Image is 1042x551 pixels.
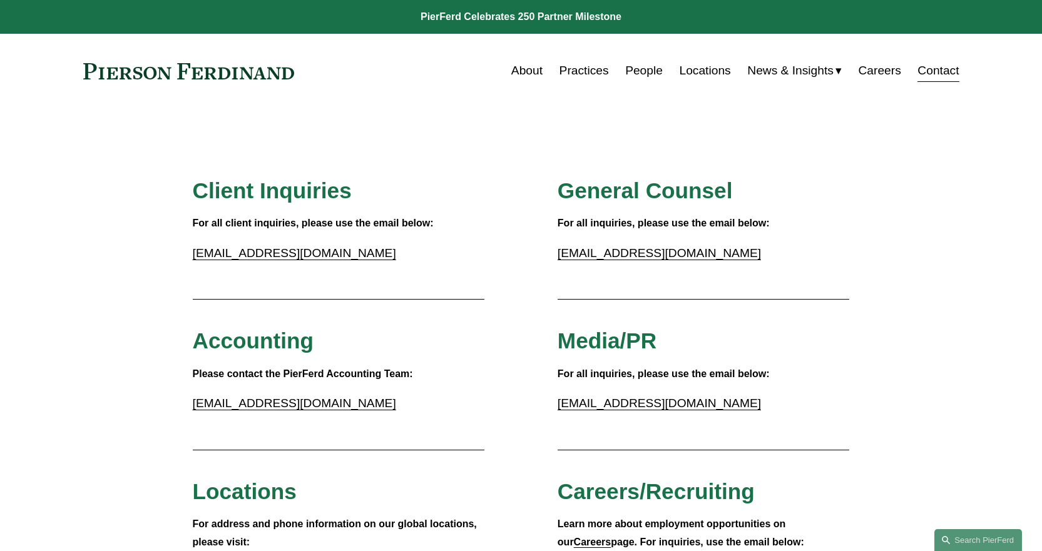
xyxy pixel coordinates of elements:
[193,246,396,260] a: [EMAIL_ADDRESS][DOMAIN_NAME]
[511,59,543,83] a: About
[193,328,314,353] span: Accounting
[193,218,434,228] strong: For all client inquiries, please use the email below:
[858,59,901,83] a: Careers
[559,59,609,83] a: Practices
[558,479,755,503] span: Careers/Recruiting
[558,218,770,228] strong: For all inquiries, please use the email below:
[680,59,731,83] a: Locations
[193,368,413,379] strong: Please contact the PierFerd Accounting Team:
[611,537,804,547] strong: page. For inquiries, use the email below:
[917,59,959,83] a: Contact
[558,328,656,353] span: Media/PR
[625,59,663,83] a: People
[747,60,834,82] span: News & Insights
[193,397,396,410] a: [EMAIL_ADDRESS][DOMAIN_NAME]
[193,178,352,203] span: Client Inquiries
[558,518,789,547] strong: Learn more about employment opportunities on our
[558,246,761,260] a: [EMAIL_ADDRESS][DOMAIN_NAME]
[574,537,611,547] a: Careers
[193,479,297,503] span: Locations
[558,397,761,410] a: [EMAIL_ADDRESS][DOMAIN_NAME]
[934,529,1022,551] a: Search this site
[193,518,480,547] strong: For address and phone information on our global locations, please visit:
[558,368,770,379] strong: For all inquiries, please use the email below:
[747,59,842,83] a: folder dropdown
[558,178,733,203] span: General Counsel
